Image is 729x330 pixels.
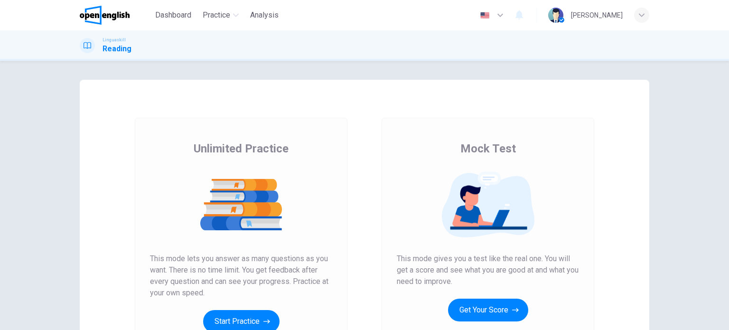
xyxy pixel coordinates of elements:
h1: Reading [103,43,131,55]
div: [PERSON_NAME] [571,9,623,21]
span: This mode lets you answer as many questions as you want. There is no time limit. You get feedback... [150,253,332,299]
span: This mode gives you a test like the real one. You will get a score and see what you are good at a... [397,253,579,287]
img: Profile picture [548,8,563,23]
a: OpenEnglish logo [80,6,151,25]
button: Analysis [246,7,282,24]
span: Mock Test [460,141,516,156]
img: OpenEnglish logo [80,6,130,25]
button: Get Your Score [448,299,528,321]
span: Dashboard [155,9,191,21]
span: Practice [203,9,230,21]
span: Unlimited Practice [194,141,289,156]
span: Linguaskill [103,37,126,43]
img: en [479,12,491,19]
button: Practice [199,7,243,24]
span: Analysis [250,9,279,21]
button: Dashboard [151,7,195,24]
